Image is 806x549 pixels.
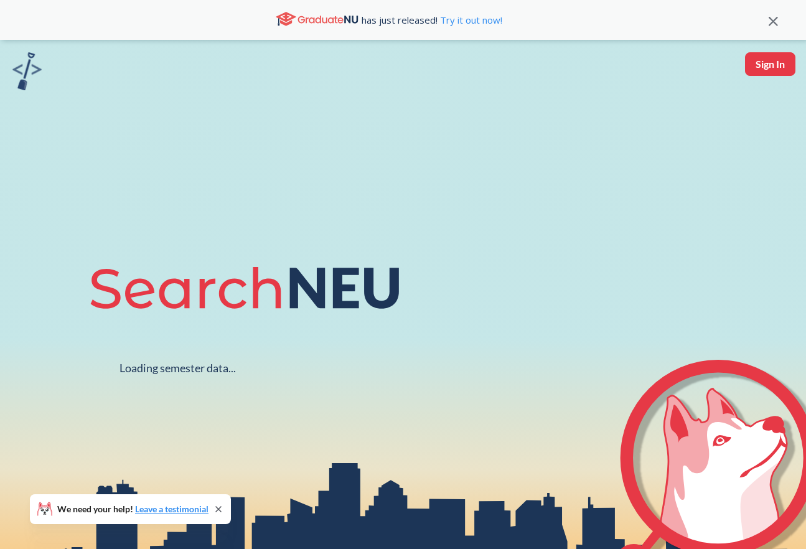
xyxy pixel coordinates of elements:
[362,13,502,27] span: has just released!
[57,505,209,514] span: We need your help!
[135,504,209,514] a: Leave a testimonial
[745,52,795,76] button: Sign In
[119,361,236,375] div: Loading semester data...
[12,52,42,90] img: sandbox logo
[12,52,42,94] a: sandbox logo
[438,14,502,26] a: Try it out now!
